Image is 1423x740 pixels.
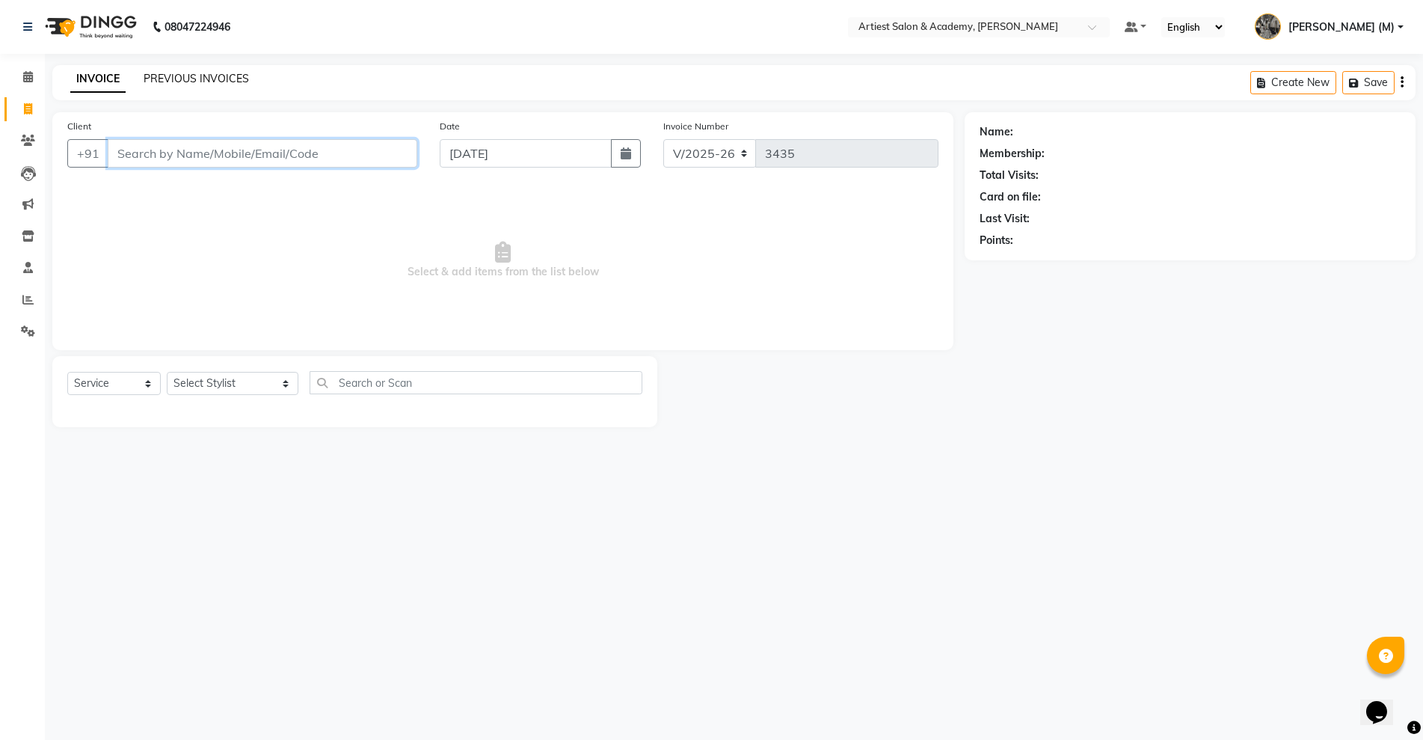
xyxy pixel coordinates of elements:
[310,371,642,394] input: Search or Scan
[980,211,1030,227] div: Last Visit:
[1250,71,1336,94] button: Create New
[38,6,141,48] img: logo
[144,72,249,85] a: PREVIOUS INVOICES
[440,120,460,133] label: Date
[980,189,1041,205] div: Card on file:
[980,233,1013,248] div: Points:
[1360,680,1408,725] iframe: chat widget
[980,124,1013,140] div: Name:
[1342,71,1395,94] button: Save
[67,120,91,133] label: Client
[1255,13,1281,40] img: MANOJ GAHLOT (M)
[663,120,728,133] label: Invoice Number
[165,6,230,48] b: 08047224946
[980,168,1039,183] div: Total Visits:
[67,186,938,335] span: Select & add items from the list below
[67,139,109,168] button: +91
[980,146,1045,162] div: Membership:
[1288,19,1395,35] span: [PERSON_NAME] (M)
[108,139,417,168] input: Search by Name/Mobile/Email/Code
[70,66,126,93] a: INVOICE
